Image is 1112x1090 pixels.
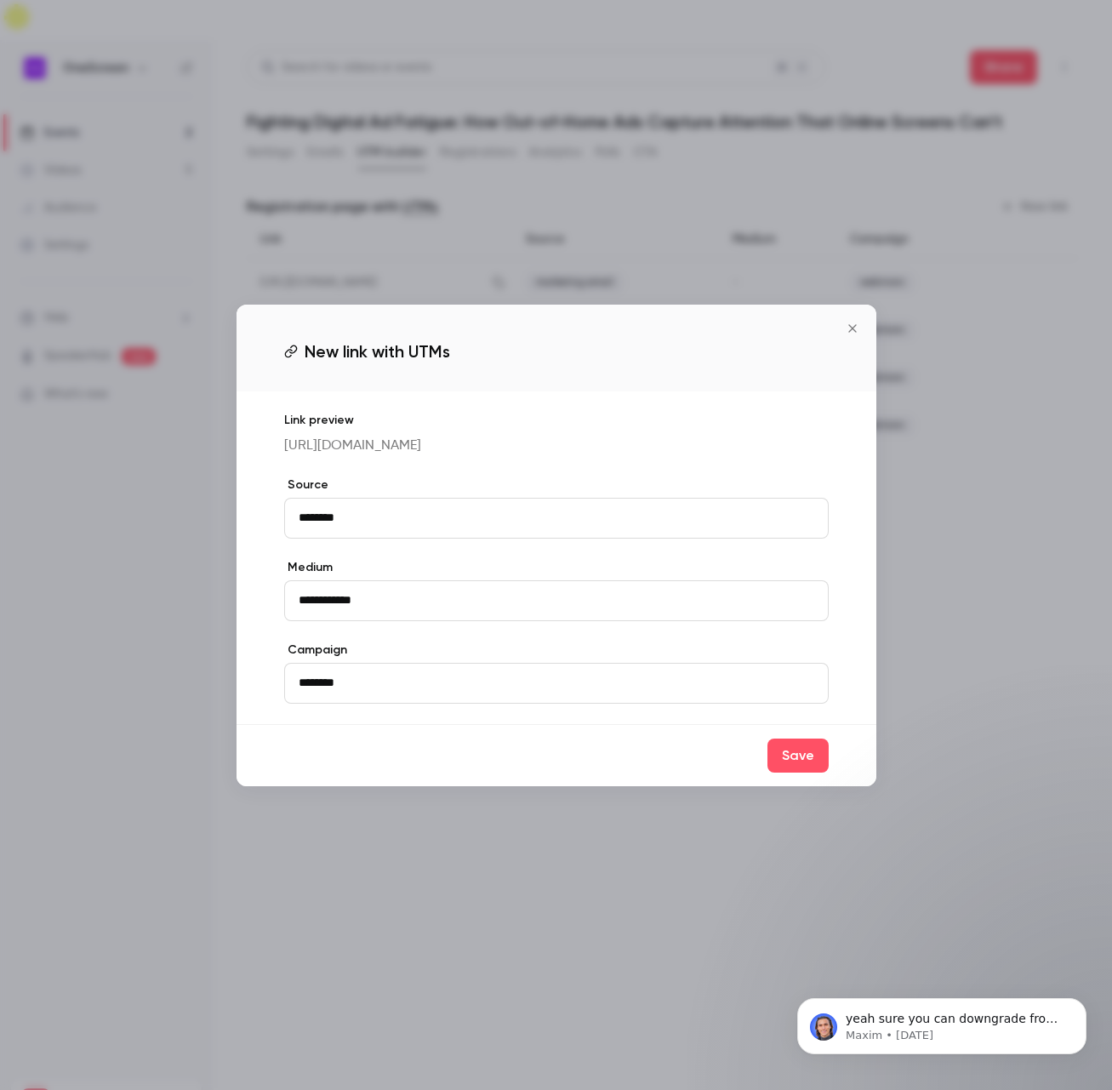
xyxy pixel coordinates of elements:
label: Source [284,477,829,494]
button: Save [767,739,829,773]
iframe: Intercom notifications message [772,962,1112,1081]
label: Campaign [284,642,829,659]
p: [URL][DOMAIN_NAME] [284,436,829,456]
p: Link preview [284,412,829,429]
label: Medium [284,559,829,576]
span: New link with UTMs [305,339,450,364]
button: Close [835,311,870,345]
